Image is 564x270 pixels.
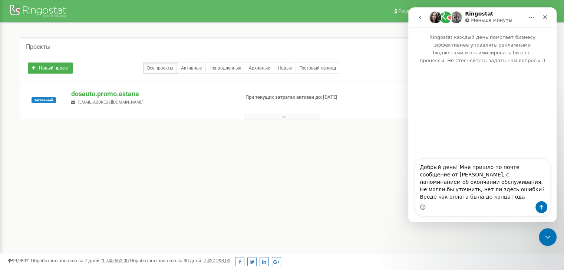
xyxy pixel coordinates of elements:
[31,258,129,263] span: Обработано звонков за 7 дней :
[296,63,340,74] a: Тестовый период
[28,63,73,74] a: Новый проект
[177,63,206,74] a: Активные
[102,258,129,263] u: 1 745 662,00
[245,94,364,101] p: При текущих затратах активен до: [DATE]
[130,258,230,263] span: Обработано звонков за 30 дней :
[143,63,177,74] a: Все проекты
[204,258,230,263] u: 7 427 293,00
[398,8,460,14] span: Реферальная программа
[245,63,274,74] a: Архивные
[32,97,56,103] span: Активный
[408,7,557,222] iframe: Intercom live chat
[205,63,245,74] a: Непродленные
[7,258,30,263] span: 99,989%
[26,44,50,50] h5: Проекты
[71,89,233,99] p: dosauto.promo.astana
[539,228,557,246] iframe: Intercom live chat
[274,63,296,74] a: Новые
[78,100,144,105] span: [EMAIL_ADDRESS][DOMAIN_NAME]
